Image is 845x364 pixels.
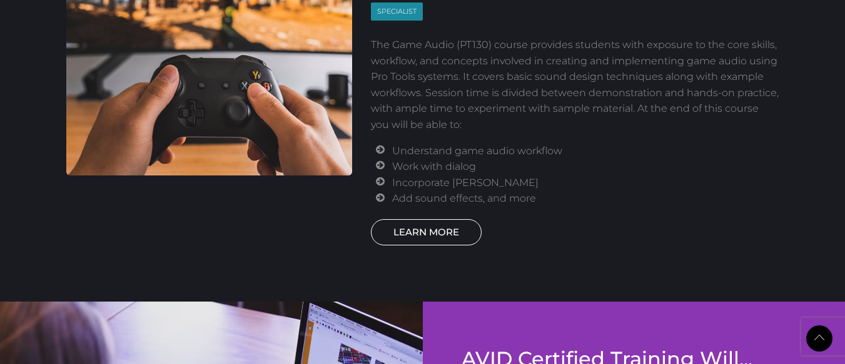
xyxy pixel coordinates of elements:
a: LEARN MORE [371,219,482,245]
p: The Game Audio (PT130) course provides students with exposure to the core skills, workflow, and c... [371,37,779,133]
li: Work with dialog [392,159,779,175]
li: Add sound effects, and more [392,190,779,207]
li: Incorporate [PERSON_NAME] [392,175,779,191]
li: Understand game audio workflow [392,143,779,159]
a: Back to Top [806,325,832,352]
span: Specialist [371,2,423,21]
